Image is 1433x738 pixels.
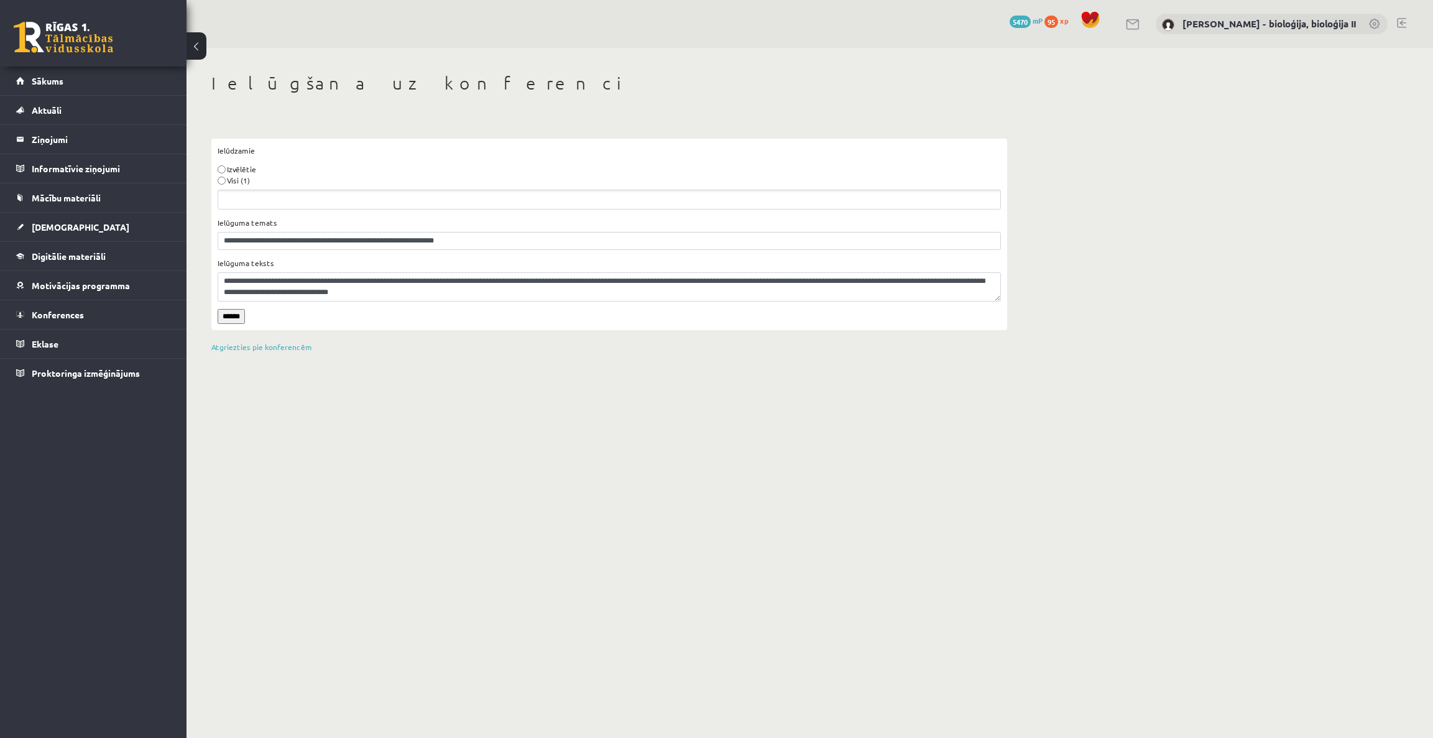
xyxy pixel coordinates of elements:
span: Mācību materiāli [32,192,101,203]
span: Aktuāli [32,104,62,116]
a: Informatīvie ziņojumi [16,154,171,183]
a: 5470 mP [1010,16,1043,25]
a: Digitālie materiāli [16,242,171,270]
img: Elza Saulīte - bioloģija, bioloģija II [1162,19,1174,31]
span: Digitālie materiāli [32,251,106,262]
a: [PERSON_NAME] - bioloģija, bioloģija II [1182,17,1356,30]
h1: Ielūgšana uz konferenci [211,73,1007,94]
span: Eklase [32,338,58,349]
a: [DEMOGRAPHIC_DATA] [16,213,171,241]
a: Proktoringa izmēģinājums [16,359,171,387]
label: Ielūguma temats [218,217,277,228]
legend: Ziņojumi [32,125,171,154]
span: Konferences [32,309,84,320]
a: Ziņojumi [16,125,171,154]
label: Ielūdzamie [218,145,255,156]
a: Atgriezties pie konferencēm [211,342,312,352]
span: [DEMOGRAPHIC_DATA] [32,221,129,233]
a: Rīgas 1. Tālmācības vidusskola [14,22,113,53]
span: Motivācijas programma [32,280,130,291]
a: Motivācijas programma [16,271,171,300]
span: xp [1060,16,1068,25]
span: 5470 [1010,16,1031,28]
label: Ielūguma teksts [218,257,274,269]
label: Izvēlētie [227,164,256,175]
label: Visi (1) [227,175,250,186]
span: Sākums [32,75,63,86]
a: Konferences [16,300,171,329]
span: mP [1033,16,1043,25]
a: Sākums [16,67,171,95]
span: 95 [1044,16,1058,28]
legend: Informatīvie ziņojumi [32,154,171,183]
a: Mācību materiāli [16,183,171,212]
a: Eklase [16,330,171,358]
span: Proktoringa izmēģinājums [32,367,140,379]
a: Aktuāli [16,96,171,124]
a: 95 xp [1044,16,1074,25]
